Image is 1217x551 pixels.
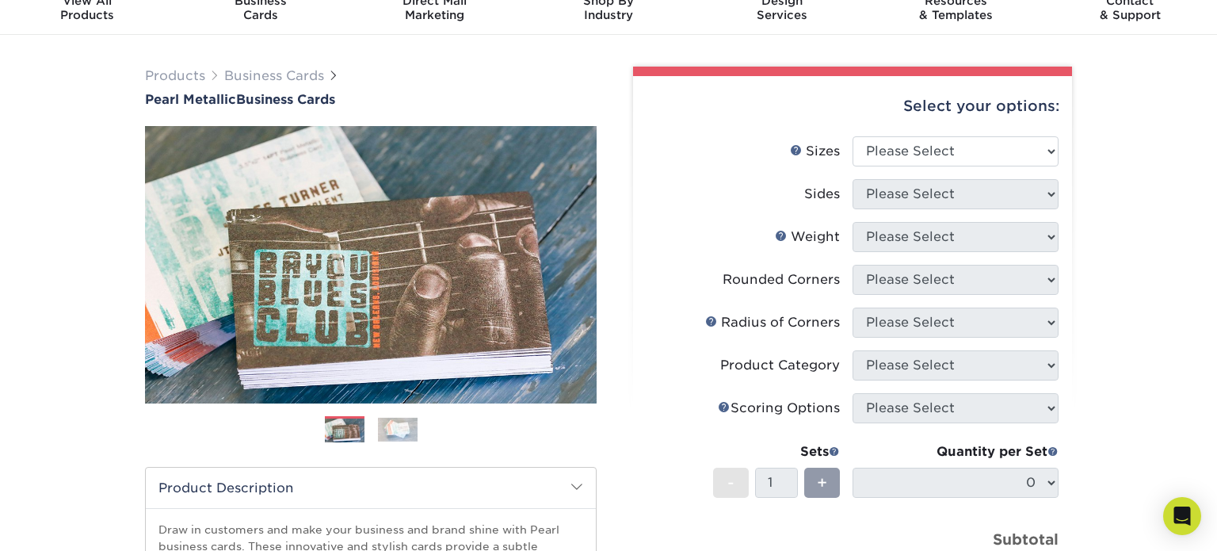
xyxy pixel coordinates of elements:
span: + [817,471,827,495]
div: Scoring Options [718,399,840,418]
h1: Business Cards [145,92,597,107]
a: Business Cards [224,68,324,83]
img: Business Cards 01 [325,411,364,450]
img: Business Cards 02 [378,418,418,442]
div: Select your options: [646,76,1059,136]
strong: Subtotal [993,530,1059,548]
a: Pearl MetallicBusiness Cards [145,92,597,107]
div: Weight [775,228,840,247]
span: Pearl Metallic [145,92,236,107]
div: Sets [713,442,840,461]
div: Product Category [720,356,840,375]
div: Open Intercom Messenger [1163,497,1201,535]
div: Radius of Corners [705,313,840,332]
img: Pearl Metallic 01 [145,39,597,491]
div: Quantity per Set [853,442,1059,461]
span: - [727,471,734,495]
div: Sizes [790,142,840,161]
div: Sides [804,185,840,204]
a: Products [145,68,205,83]
h2: Product Description [146,468,596,508]
div: Rounded Corners [723,270,840,289]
